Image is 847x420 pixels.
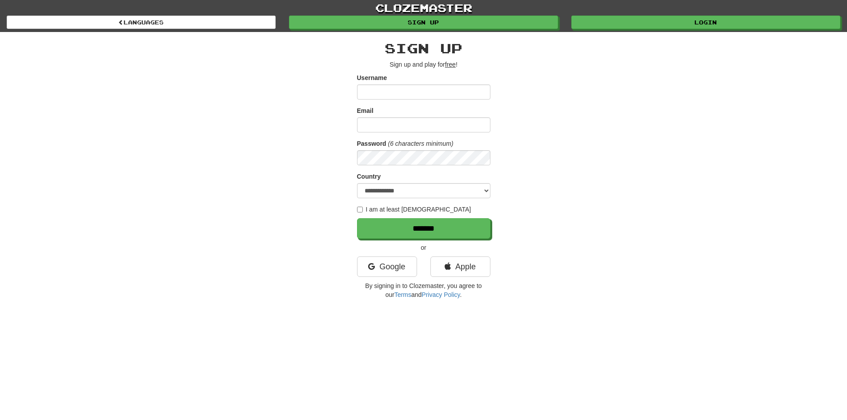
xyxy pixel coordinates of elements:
u: free [445,61,456,68]
input: I am at least [DEMOGRAPHIC_DATA] [357,207,363,212]
a: Terms [394,291,411,298]
em: (6 characters minimum) [388,140,454,147]
label: Password [357,139,386,148]
p: Sign up and play for ! [357,60,490,69]
a: Sign up [289,16,558,29]
label: Username [357,73,387,82]
a: Google [357,256,417,277]
p: or [357,243,490,252]
p: By signing in to Clozemaster, you agree to our and . [357,281,490,299]
a: Login [571,16,840,29]
a: Privacy Policy [421,291,460,298]
label: Email [357,106,373,115]
label: I am at least [DEMOGRAPHIC_DATA] [357,205,471,214]
h2: Sign up [357,41,490,56]
label: Country [357,172,381,181]
a: Apple [430,256,490,277]
a: Languages [7,16,276,29]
